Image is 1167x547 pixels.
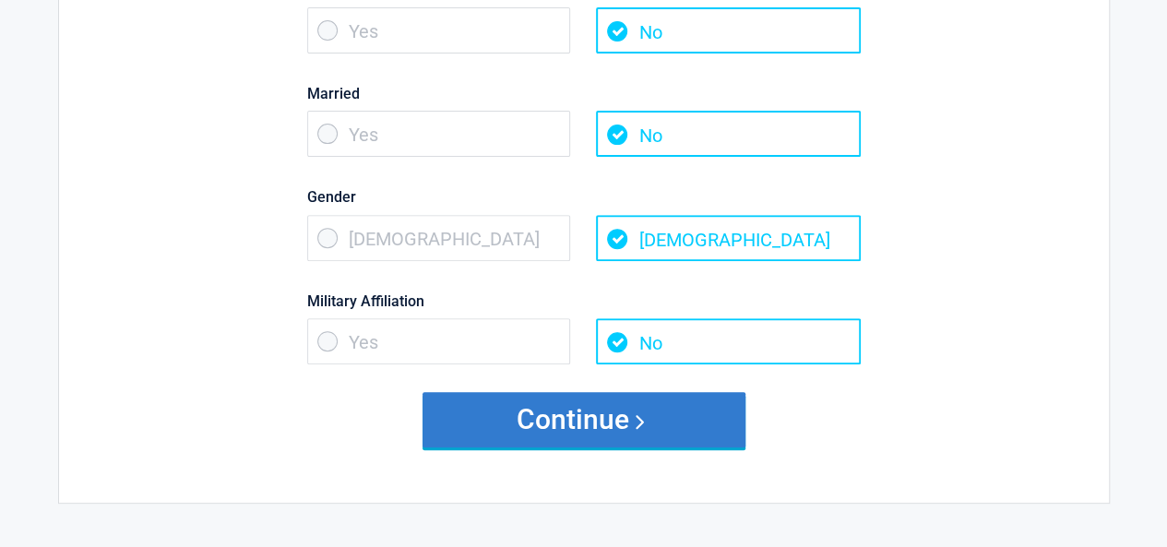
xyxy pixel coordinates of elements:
[307,111,571,157] span: Yes
[596,111,860,157] span: No
[423,392,745,447] button: Continue
[307,318,571,364] span: Yes
[307,289,861,314] label: Military Affiliation
[596,318,860,364] span: No
[307,184,861,209] label: Gender
[307,7,571,54] span: Yes
[596,7,860,54] span: No
[596,215,860,261] span: [DEMOGRAPHIC_DATA]
[307,81,861,106] label: Married
[307,215,571,261] span: [DEMOGRAPHIC_DATA]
